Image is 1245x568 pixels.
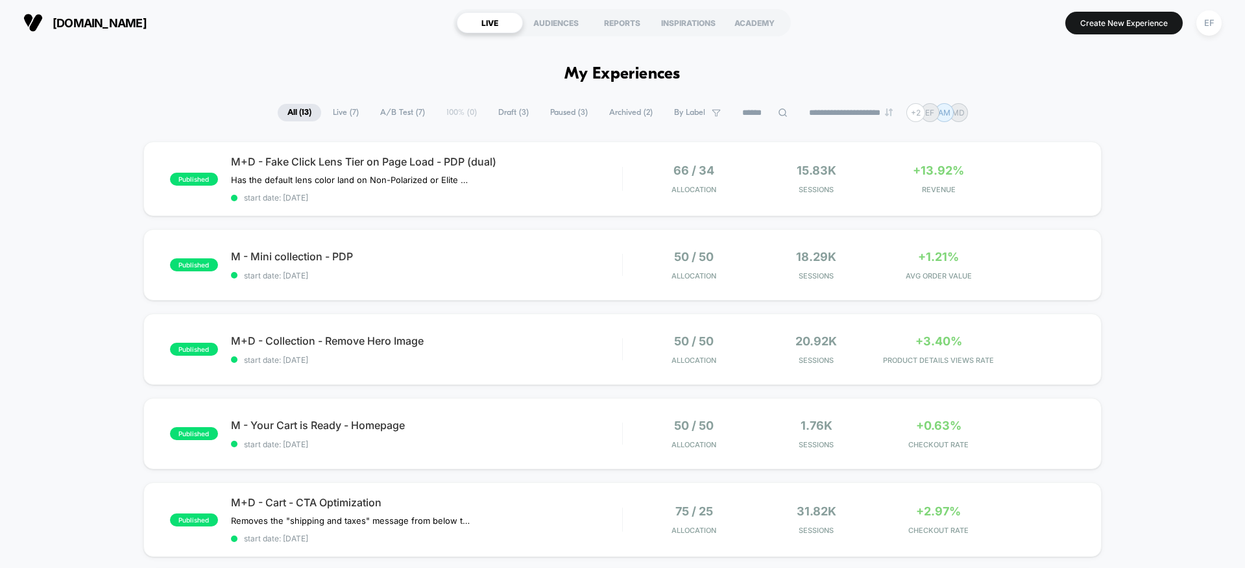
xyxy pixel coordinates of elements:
[170,173,218,186] span: published
[796,250,836,264] span: 18.29k
[801,419,832,432] span: 1.76k
[170,427,218,440] span: published
[674,419,714,432] span: 50 / 50
[489,104,538,121] span: Draft ( 3 )
[671,440,716,449] span: Allocation
[170,258,218,271] span: published
[881,356,997,365] span: PRODUCT DETAILS VIEWS RATE
[53,16,147,30] span: [DOMAIN_NAME]
[278,104,321,121] span: All ( 13 )
[1065,12,1183,34] button: Create New Experience
[655,12,721,33] div: INSPIRATIONS
[231,534,622,543] span: start date: [DATE]
[915,334,962,348] span: +3.40%
[1192,10,1226,36] button: EF
[758,356,875,365] span: Sessions
[170,513,218,526] span: published
[674,250,714,264] span: 50 / 50
[797,164,836,177] span: 15.83k
[231,155,622,168] span: M+D - Fake Click Lens Tier on Page Load - PDP (dual)
[231,355,622,365] span: start date: [DATE]
[721,12,788,33] div: ACADEMY
[913,164,964,177] span: +13.92%
[881,440,997,449] span: CHECKOUT RATE
[599,104,662,121] span: Archived ( 2 )
[916,504,961,518] span: +2.97%
[758,440,875,449] span: Sessions
[918,250,959,264] span: +1.21%
[881,271,997,280] span: AVG ORDER VALUE
[674,108,705,117] span: By Label
[231,515,472,526] span: Removes the "shipping and taxes" message from below the CTA and replaces it with message about re...
[19,12,151,33] button: [DOMAIN_NAME]
[231,250,622,263] span: M - Mini collection - PDP
[758,185,875,194] span: Sessions
[523,12,589,33] div: AUDIENCES
[23,13,43,32] img: Visually logo
[916,419,961,432] span: +0.63%
[589,12,655,33] div: REPORTS
[906,103,925,122] div: + 2
[674,334,714,348] span: 50 / 50
[231,439,622,449] span: start date: [DATE]
[925,108,934,117] p: EF
[231,496,622,509] span: M+D - Cart - CTA Optimization
[795,334,837,348] span: 20.92k
[540,104,598,121] span: Paused ( 3 )
[797,504,836,518] span: 31.82k
[671,185,716,194] span: Allocation
[231,271,622,280] span: start date: [DATE]
[938,108,950,117] p: AM
[564,65,681,84] h1: My Experiences
[881,526,997,535] span: CHECKOUT RATE
[671,271,716,280] span: Allocation
[885,108,893,116] img: end
[231,193,622,203] span: start date: [DATE]
[457,12,523,33] div: LIVE
[671,526,716,535] span: Allocation
[952,108,965,117] p: MD
[231,175,472,185] span: Has the default lens color land on Non-Polarized or Elite Polarized to see if that performs bette...
[675,504,713,518] span: 75 / 25
[323,104,369,121] span: Live ( 7 )
[673,164,714,177] span: 66 / 34
[758,526,875,535] span: Sessions
[231,334,622,347] span: M+D - Collection - Remove Hero Image
[370,104,435,121] span: A/B Test ( 7 )
[758,271,875,280] span: Sessions
[170,343,218,356] span: published
[881,185,997,194] span: REVENUE
[671,356,716,365] span: Allocation
[231,419,622,432] span: M - Your Cart is Ready - Homepage
[1196,10,1222,36] div: EF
